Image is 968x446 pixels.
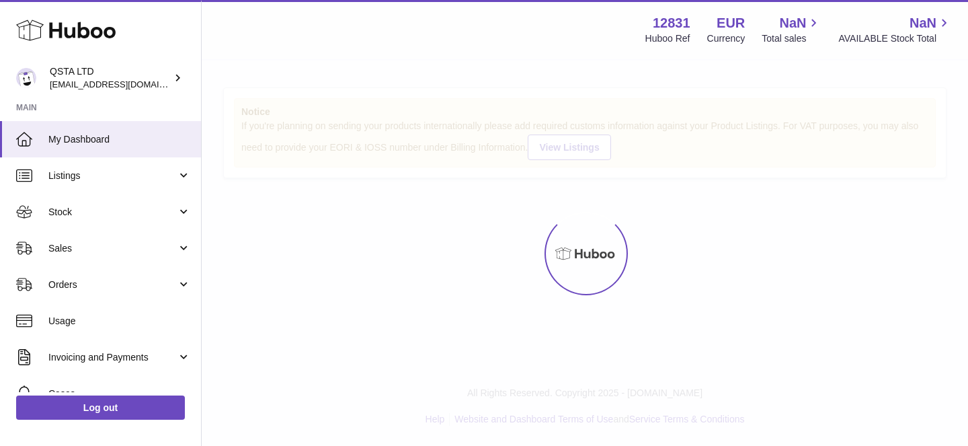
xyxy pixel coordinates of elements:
span: [EMAIL_ADDRESS][DOMAIN_NAME] [50,79,198,89]
span: My Dashboard [48,133,191,146]
span: Total sales [762,32,821,45]
span: NaN [779,14,806,32]
span: AVAILABLE Stock Total [838,32,952,45]
span: Stock [48,206,177,219]
div: Huboo Ref [645,32,690,45]
a: NaN AVAILABLE Stock Total [838,14,952,45]
a: Log out [16,396,185,420]
img: rodcp10@gmail.com [16,68,36,88]
span: Cases [48,387,191,400]
span: Sales [48,242,177,255]
span: Listings [48,170,177,182]
strong: 12831 [653,14,690,32]
span: NaN [910,14,936,32]
a: NaN Total sales [762,14,821,45]
span: Invoicing and Payments [48,351,177,364]
strong: EUR [717,14,745,32]
div: QSTA LTD [50,65,171,91]
div: Currency [707,32,745,45]
span: Orders [48,278,177,291]
span: Usage [48,315,191,328]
